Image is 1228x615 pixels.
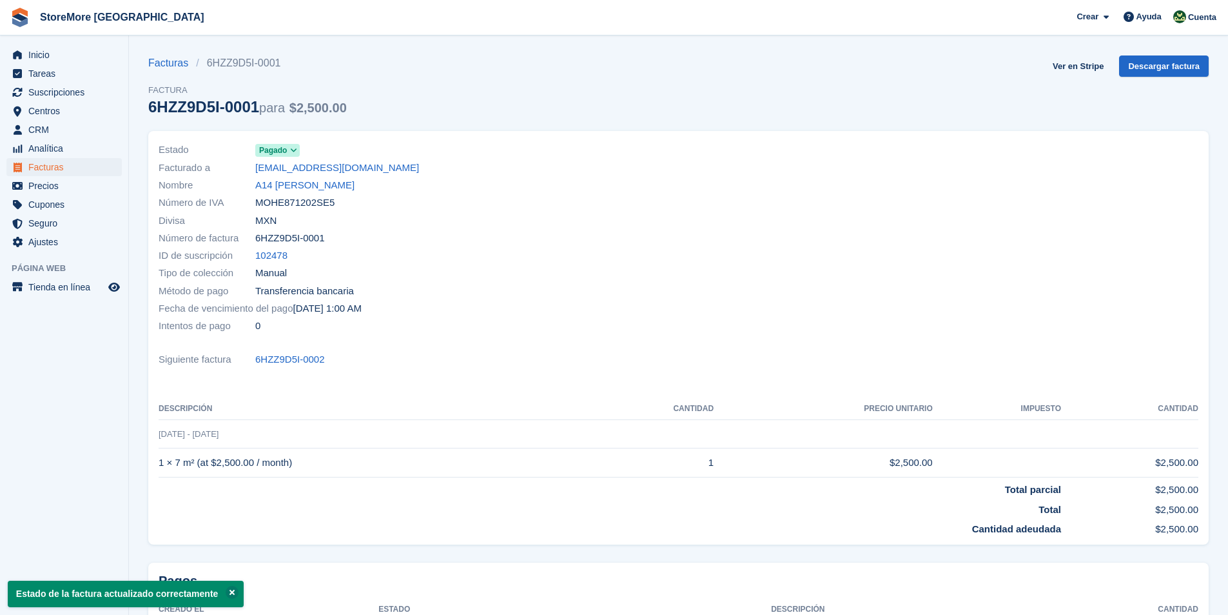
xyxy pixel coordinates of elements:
span: Ajustes [28,233,106,251]
a: menu [6,121,122,139]
a: Facturas [148,55,196,71]
span: Tipo de colección [159,266,255,281]
img: Claudia Cortes [1173,10,1186,23]
a: menu [6,158,122,176]
span: Página web [12,262,128,275]
span: Divisa [159,214,255,228]
a: menu [6,83,122,101]
td: 1 [585,449,714,478]
span: Nombre [159,178,255,193]
a: menu [6,139,122,157]
a: menú [6,278,122,296]
a: Descargar factura [1119,55,1209,77]
span: ID de suscripción [159,248,255,263]
img: stora-icon-8386f47178a22dfd0bd8f6a31ec36ba5ce8667c1dd55bd0f319d3a0aa187defe.svg [10,8,30,27]
span: Precios [28,177,106,195]
span: 0 [255,319,260,334]
a: 102478 [255,248,288,263]
span: Facturas [28,158,106,176]
td: $2,500.00 [714,449,933,478]
th: Impuesto [933,399,1061,419]
a: Pagado [255,143,300,157]
a: menu [6,46,122,64]
p: Estado de la factura actualizado correctamente [8,581,244,607]
span: MOHE871202SE5 [255,196,335,210]
span: Método de pago [159,284,255,299]
span: Número de factura [159,231,255,246]
h2: Pagos [159,573,1198,589]
th: CANTIDAD [585,399,714,419]
th: Descripción [159,399,585,419]
a: menu [6,65,122,83]
strong: Cantidad adeudada [972,523,1061,534]
a: A14 [PERSON_NAME] [255,178,355,193]
strong: Total [1038,504,1061,515]
span: Manual [255,266,287,281]
span: Estado [159,143,255,157]
td: $2,500.00 [1061,478,1198,498]
span: Factura [148,84,347,97]
span: Fecha de vencimiento del pago [159,301,293,316]
span: Pagado [259,145,287,156]
td: 1 × 7 m² (at $2,500.00 / month) [159,449,585,478]
td: $2,500.00 [1061,517,1198,537]
span: 6HZZ9D5I-0001 [255,231,325,246]
td: $2,500.00 [1061,498,1198,518]
span: para [259,101,285,115]
span: Centros [28,102,106,120]
span: Número de IVA [159,196,255,210]
span: Ayuda [1136,10,1162,23]
span: Siguiente factura [159,352,255,367]
a: 6HZZ9D5I-0002 [255,352,325,367]
a: menu [6,214,122,232]
a: menu [6,102,122,120]
span: MXN [255,214,277,228]
a: menu [6,196,122,214]
span: Tienda en línea [28,278,106,296]
nav: breadcrumbs [148,55,347,71]
span: CRM [28,121,106,139]
a: StoreMore [GEOGRAPHIC_DATA] [35,6,210,28]
a: Vista previa de la tienda [106,279,122,295]
strong: Total parcial [1005,484,1061,495]
th: Cantidad [1061,399,1198,419]
a: menu [6,233,122,251]
span: Tareas [28,65,106,83]
a: Ver en Stripe [1048,55,1109,77]
span: $2,500.00 [289,101,347,115]
span: Transferencia bancaria [255,284,354,299]
div: 6HZZ9D5I-0001 [148,98,347,116]
span: Inicio [28,46,106,64]
span: Suscripciones [28,83,106,101]
span: Intentos de pago [159,319,255,334]
td: $2,500.00 [1061,449,1198,478]
span: Seguro [28,214,106,232]
a: [EMAIL_ADDRESS][DOMAIN_NAME] [255,161,419,176]
span: Facturado a [159,161,255,176]
span: Crear [1077,10,1098,23]
span: Analítica [28,139,106,157]
th: Precio unitario [714,399,933,419]
a: menu [6,177,122,195]
span: Cuenta [1188,11,1216,24]
span: Cupones [28,196,106,214]
span: [DATE] - [DATE] [159,429,219,439]
time: 2025-09-02 07:00:00 UTC [293,301,361,316]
